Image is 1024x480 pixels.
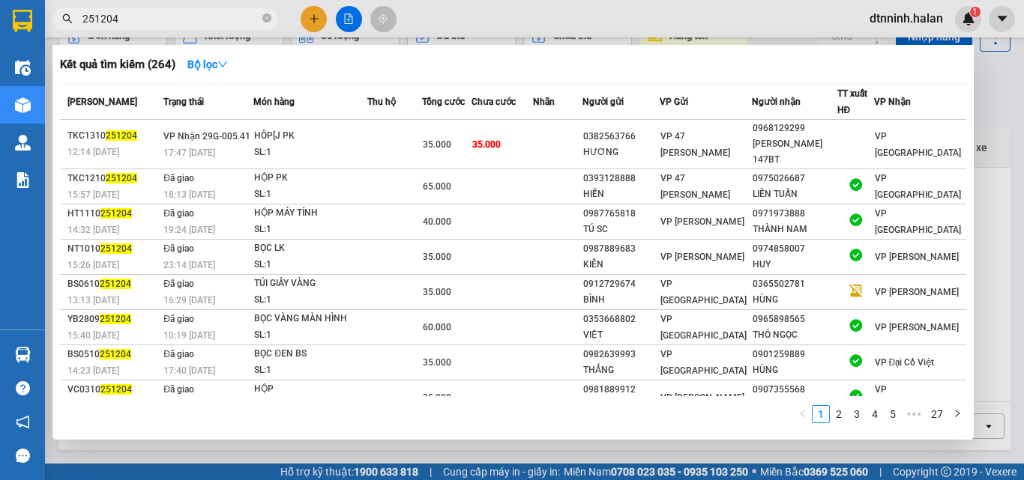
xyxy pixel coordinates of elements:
[753,136,836,168] div: [PERSON_NAME] 147BT
[422,97,465,107] span: Tổng cước
[753,276,836,292] div: 0365502781
[660,392,744,403] span: VP [PERSON_NAME]
[67,97,137,107] span: [PERSON_NAME]
[423,357,451,368] span: 35.000
[254,257,367,273] div: SL: 1
[753,327,836,343] div: THỎ NGỌC
[13,10,32,32] img: logo-vxr
[254,128,367,145] div: HÔP[J PK
[67,382,159,398] div: VC0310
[100,243,132,254] span: 251204
[254,362,367,379] div: SL: 1
[100,349,131,359] span: 251204
[15,347,31,362] img: warehouse-icon
[875,173,961,200] span: VP [GEOGRAPHIC_DATA]
[753,241,836,257] div: 0974858007
[60,57,175,73] h3: Kết quả tìm kiếm ( 264 )
[660,97,688,107] span: VP Gửi
[583,241,658,257] div: 0987889683
[67,225,119,235] span: 14:32 [DATE]
[902,405,926,423] li: Next 5 Pages
[163,295,215,306] span: 16:29 [DATE]
[253,97,295,107] span: Món hàng
[67,241,159,257] div: NT1010
[753,222,836,237] div: THÀNH NAM
[848,405,866,423] li: 3
[831,406,847,422] a: 2
[254,327,367,344] div: SL: 1
[262,13,271,22] span: close-circle
[254,276,367,292] div: TÚI GIẤY VÀNG
[885,406,901,422] a: 5
[254,170,367,186] div: HỘP PK
[875,208,961,235] span: VP [GEOGRAPHIC_DATA]
[16,415,30,429] span: notification
[15,97,31,113] img: warehouse-icon
[660,252,744,262] span: VP [PERSON_NAME]
[262,12,271,26] span: close-circle
[163,173,194,183] span: Đã giao
[67,128,159,144] div: TKC1310
[100,208,132,219] span: 251204
[423,139,451,150] span: 35.000
[67,171,159,186] div: TKC1210
[100,314,131,324] span: 251204
[67,260,119,270] span: 15:26 [DATE]
[100,384,132,395] span: 251204
[533,97,555,107] span: Nhãn
[902,405,926,423] span: •••
[875,384,961,411] span: VP [GEOGRAPHIC_DATA]
[830,405,848,423] li: 2
[67,276,159,292] div: BS0610
[67,347,159,362] div: BS0510
[15,172,31,188] img: solution-icon
[163,314,194,324] span: Đã giao
[875,252,959,262] span: VP [PERSON_NAME]
[753,257,836,273] div: HUY
[67,365,119,376] span: 14:23 [DATE]
[794,405,812,423] button: left
[583,129,658,145] div: 0382563766
[927,406,948,422] a: 27
[753,186,836,202] div: LIÊN TUẤN
[583,362,658,378] div: THẮNG
[583,171,658,186] div: 0393128888
[100,279,131,289] span: 251204
[423,181,451,192] span: 65.000
[753,292,836,308] div: HÙNG
[254,222,367,238] div: SL: 1
[583,145,658,160] div: HƯƠNG
[163,260,215,270] span: 23:14 [DATE]
[874,97,911,107] span: VP Nhận
[813,406,829,422] a: 1
[82,10,259,27] input: Tìm tên, số ĐT hoặc mã đơn
[472,139,501,150] span: 35.000
[948,405,966,423] button: right
[423,252,451,262] span: 35.000
[163,225,215,235] span: 19:24 [DATE]
[582,97,624,107] span: Người gửi
[948,405,966,423] li: Next Page
[163,349,194,359] span: Đã giao
[583,292,658,308] div: BÌNH
[849,406,865,422] a: 3
[752,97,801,107] span: Người nhận
[163,131,250,142] span: VP Nhận 29G-005.41
[867,406,883,422] a: 4
[163,243,194,254] span: Đã giao
[163,208,194,219] span: Đã giao
[62,13,73,24] span: search
[423,392,451,403] span: 35.000
[367,97,396,107] span: Thu hộ
[753,362,836,378] div: HÙNG
[423,216,451,227] span: 40.000
[254,292,367,309] div: SL: 1
[875,287,959,297] span: VP [PERSON_NAME]
[15,60,31,76] img: warehouse-icon
[660,216,744,227] span: VP [PERSON_NAME]
[67,312,159,327] div: YB2809
[794,405,812,423] li: Previous Page
[254,311,367,327] div: BỌC VÀNG MÀN HÌNH
[753,121,836,136] div: 0968129299
[163,148,215,158] span: 17:47 [DATE]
